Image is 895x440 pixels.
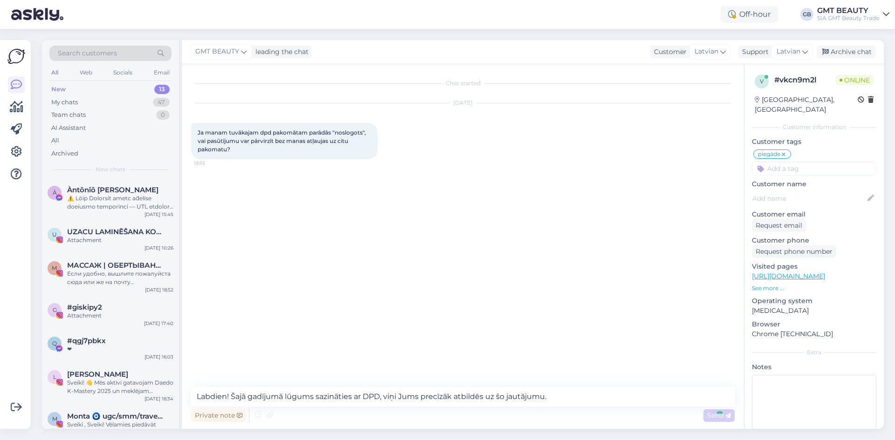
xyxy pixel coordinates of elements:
[817,7,879,14] div: GMT BEAUTY
[154,85,170,94] div: 13
[738,47,769,57] div: Support
[695,47,718,57] span: Latvian
[752,137,876,147] p: Customer tags
[194,160,229,167] span: 18:53
[67,236,173,244] div: Attachment
[67,412,164,420] span: Monta 🧿 ugc/smm/traveler/social media/
[156,110,170,120] div: 0
[96,165,125,174] span: New chats
[752,245,836,258] div: Request phone number
[53,306,57,313] span: g
[752,179,876,189] p: Customer name
[67,345,173,353] div: ❤
[67,420,173,437] div: Sveiki , Sveiki! Vēlamies piedāvāt sadarbību, kurā izveidosim Jums video saturu 3 klipu cena ir 7...
[817,14,879,22] div: SIA GMT Beauty Trade
[53,189,57,196] span: À
[836,75,874,85] span: Online
[760,78,764,85] span: v
[52,264,57,271] span: М
[67,379,173,395] div: Sveiki! 👋 Mēs aktīvi gatavojam Daedo K-Mastery 2025 un meklējam sadarbības partnerus un atbalstīt...
[777,47,800,57] span: Latvian
[51,110,86,120] div: Team chats
[153,98,170,107] div: 47
[67,261,164,270] span: МАССАЖ | ОБЕРТЫВАНИЯ | ОБУЧЕНИЯ | TALLINN
[52,231,57,238] span: U
[191,79,735,88] div: Chat started
[752,348,876,357] div: Extra
[67,370,128,379] span: Laura Zvejniece
[752,362,876,372] p: Notes
[752,193,866,203] input: Add name
[51,149,78,158] div: Archived
[752,306,876,316] p: [MEDICAL_DATA]
[752,329,876,339] p: Chrome [TECHNICAL_ID]
[800,8,813,21] div: GB
[817,46,875,58] div: Archive chat
[758,151,780,157] span: piegāde
[67,186,158,194] span: Àntônîô Lë Prëmíēr
[53,373,56,380] span: L
[752,162,876,176] input: Add a tag
[191,99,735,107] div: [DATE]
[67,228,164,236] span: UZACU LAMINĒŠANA KOREKCIJA | KAVITĀCIJA RF VAKUUMA MASĀŽA IMANTA
[145,211,173,218] div: [DATE] 15:45
[67,270,173,286] div: Если удобно, вышлите пожалуйста сюда или же на почту [DOMAIN_NAME][EMAIL_ADDRESS][DOMAIN_NAME]
[195,47,239,57] span: GMT BEAUTY
[52,340,57,347] span: q
[752,284,876,292] p: See more ...
[752,210,876,219] p: Customer email
[51,136,59,145] div: All
[51,123,86,133] div: AI Assistant
[111,67,134,79] div: Socials
[252,47,309,57] div: leading the chat
[145,395,173,402] div: [DATE] 18:34
[144,320,173,327] div: [DATE] 17:40
[67,337,106,345] span: #qgj7pbkx
[721,6,778,23] div: Off-hour
[752,219,806,232] div: Request email
[49,67,60,79] div: All
[752,262,876,271] p: Visited pages
[7,47,25,65] img: Askly Logo
[58,48,117,58] span: Search customers
[145,353,173,360] div: [DATE] 16:03
[774,74,836,86] div: # vkcn9m2l
[51,98,78,107] div: My chats
[752,272,825,280] a: [URL][DOMAIN_NAME]
[78,67,94,79] div: Web
[145,244,173,251] div: [DATE] 10:26
[67,311,173,320] div: Attachment
[752,236,876,245] p: Customer phone
[755,95,858,115] div: [GEOGRAPHIC_DATA], [GEOGRAPHIC_DATA]
[198,129,367,153] span: Ja manam tuvākajam dpd pakomātam parādās "noslogots", vai pasūtījumu var pārvirzīt bez manas atļa...
[67,194,173,211] div: ⚠️ Lōip Dolorsit ametc ad̄elīse doeiusmo temporinci — UTL etdolore magnaa. # E.809246 Admin ven...
[752,319,876,329] p: Browser
[752,296,876,306] p: Operating system
[51,85,66,94] div: New
[145,286,173,293] div: [DATE] 18:52
[752,123,876,131] div: Customer information
[52,415,57,422] span: M
[152,67,172,79] div: Email
[817,7,889,22] a: GMT BEAUTYSIA GMT Beauty Trade
[67,303,102,311] span: #giskipy2
[650,47,687,57] div: Customer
